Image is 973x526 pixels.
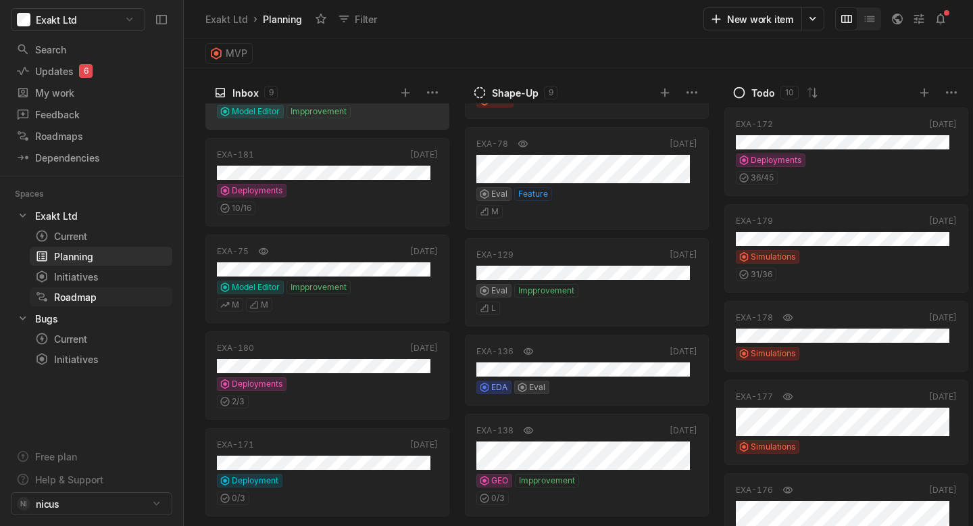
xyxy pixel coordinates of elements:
div: [DATE] [929,391,957,403]
div: EXA-78 [476,138,508,150]
a: Updates6 [11,61,172,81]
div: EXA-177[DATE]Simulations [724,376,968,469]
div: [DATE] [929,118,957,130]
div: [DATE] [410,245,438,258]
span: 2 / 3 [232,396,245,408]
div: Current [35,332,167,346]
span: Simulations [751,441,795,453]
a: Exakt Ltd [11,206,172,225]
a: Feedback [11,104,172,124]
div: EXA-129 [476,249,514,261]
div: EXA-181[DATE]Deployments10/16 [205,134,449,231]
div: EXA-75[DATE]Model EditorImpprovementMM [205,231,449,327]
div: EXA-176 [736,484,773,496]
a: Search [11,39,172,59]
div: 6 [79,64,93,78]
button: New work item [703,7,802,30]
div: 9 [264,86,278,99]
a: Roadmaps [11,126,172,146]
div: [DATE] [410,342,438,354]
div: Shape-Up [492,86,539,100]
span: Impprovement [291,105,347,118]
div: EXA-178[DATE]Simulations [724,297,968,376]
div: Bugs [35,312,58,326]
span: Simulations [751,251,795,263]
span: EDA [491,381,507,393]
span: Eval [491,285,507,297]
a: Free plan [11,446,172,467]
div: Roadmaps [16,129,167,143]
div: [DATE] [410,439,438,451]
a: EXA-129[DATE]EvalImpprovementL [465,238,709,327]
div: EXA-181 [217,149,254,161]
span: M [491,206,499,218]
div: Spaces [15,187,60,201]
div: Roadmap [35,290,167,304]
a: EXA-172[DATE]Deployments36/45 [724,107,968,196]
button: Filter [332,8,385,30]
span: Exakt Ltd [36,13,77,27]
div: EXA-138[DATE]GEOImpprovement0/3 [465,410,709,521]
div: board and list toggle [835,7,881,30]
span: GEO [491,475,508,487]
span: MVP [226,44,247,63]
div: EXA-172 [736,118,773,130]
a: Roadmap [30,287,172,306]
div: [DATE] [670,425,697,437]
div: EXA-178 [736,312,773,324]
div: Exakt Ltd [35,209,78,223]
a: EXA-177[DATE]Simulations [724,380,968,465]
div: [DATE] [929,312,957,324]
div: › [253,12,257,26]
a: EXA-136[DATE]EDAEval [465,335,709,406]
span: Simulations [751,348,795,360]
span: M [232,299,239,311]
span: nicus [36,497,59,511]
span: 0 / 3 [232,492,245,504]
span: Impprovement [519,475,575,487]
span: Model Editor [232,105,280,118]
button: Change to mode board_view [835,7,858,30]
div: Initiatives [35,352,167,366]
a: EXA-178[DATE]Simulations [724,301,968,372]
div: EXA-129[DATE]EvalImpprovementL [465,234,709,331]
a: Bugs [11,309,172,328]
span: Deployments [232,185,282,197]
div: EXA-179 [736,215,773,227]
button: NInicus [11,492,172,515]
span: 31 / 36 [751,268,772,281]
div: EXA-177 [736,391,773,403]
a: EXA-138[DATE]GEOImpprovement0/3 [465,414,709,517]
div: Planning [35,249,167,264]
div: EXA-180[DATE]Deployments2/3 [205,327,449,424]
div: EXA-180 [217,342,254,354]
span: Eval [529,381,545,393]
div: [DATE] [410,149,438,161]
span: L [491,302,496,314]
div: EXA-179[DATE]Simulations31/36 [724,200,968,297]
a: Initiatives [30,267,172,286]
a: EXA-78[DATE]EvalFeatureM [465,127,709,230]
a: EXA-181[DATE]Deployments10/16 [205,138,449,226]
div: [DATE] [670,249,697,261]
div: Initiatives [35,270,167,284]
div: Current [35,229,167,243]
div: Free plan [35,450,77,464]
a: Planning [30,247,172,266]
div: EXA-138 [476,425,514,437]
div: Planning [260,10,305,28]
span: Impprovement [518,285,574,297]
div: Search [16,43,167,57]
div: Help & Support [35,473,103,487]
div: Inbox [232,86,259,100]
span: Model Editor [232,281,280,293]
div: Todo [751,86,775,100]
div: grid [465,103,715,526]
a: My work [11,82,172,103]
div: EXA-136[DATE]EDAEval [465,331,709,410]
div: [DATE] [670,345,697,358]
span: Deployments [751,154,801,166]
div: EXA-75 [217,245,249,258]
a: Dependencies [11,147,172,168]
span: Feature [518,188,548,200]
